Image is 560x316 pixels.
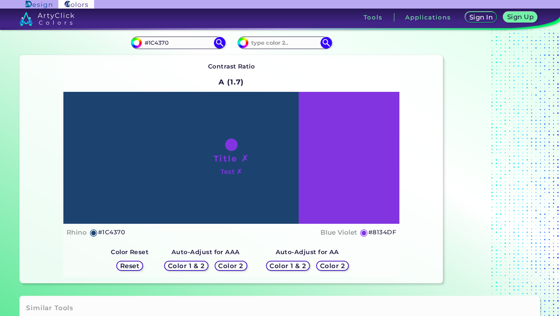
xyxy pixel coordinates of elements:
h5: Color 1 & 2 [271,263,304,269]
input: type color 2.. [248,37,321,48]
img: logo_artyclick_colors_white.svg [19,12,74,26]
h1: Title ✗ [213,153,249,164]
h3: Tools [364,14,383,20]
a: Sign Up [505,12,535,22]
a: Sign In [467,12,495,22]
h3: Similar Tools [26,304,73,313]
img: ArtyClick Design logo [26,1,52,8]
h5: Color 2 [321,263,344,269]
h2: A (1.7) [215,73,247,90]
h3: Applications [405,14,451,20]
h5: ◉ [360,228,368,237]
h5: Color 1 & 2 [170,263,203,269]
h5: ◉ [89,228,98,237]
h5: Sign Up [508,14,532,20]
h4: Text ✗ [220,166,242,177]
h5: Reset [121,263,138,269]
strong: Contrast Ratio [208,63,255,70]
img: icon search [320,37,332,49]
h4: Rhino [66,227,87,238]
img: icon search [214,37,226,49]
h4: Blue Violet [320,227,357,238]
strong: Color Reset [111,248,149,256]
h5: Sign In [471,14,492,20]
input: type color 1.. [142,37,214,48]
h5: Color 2 [220,263,242,269]
strong: Auto-Adjust for AAA [171,248,240,256]
h5: #1C4370 [98,227,125,237]
h5: #8134DF [368,227,396,237]
strong: Auto-Adjust for AA [276,248,339,256]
